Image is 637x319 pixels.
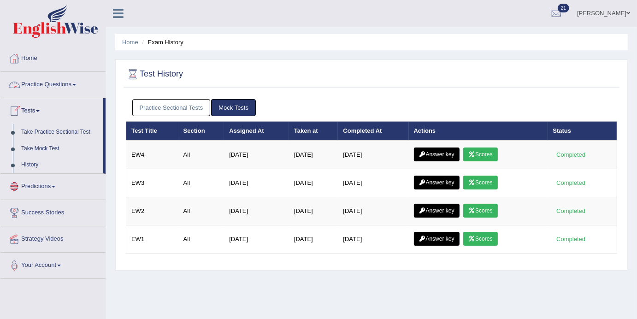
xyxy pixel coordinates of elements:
td: [DATE] [289,169,338,197]
a: Scores [463,176,497,189]
a: Answer key [414,232,460,246]
div: Completed [553,178,589,188]
td: EW3 [126,169,178,197]
th: Status [548,121,617,141]
th: Section [178,121,224,141]
td: [DATE] [338,141,408,169]
td: All [178,197,224,225]
td: All [178,169,224,197]
a: Scores [463,232,497,246]
div: Completed [553,206,589,216]
a: Practice Questions [0,72,106,95]
td: All [178,141,224,169]
td: [DATE] [338,169,408,197]
td: [DATE] [224,197,289,225]
td: EW1 [126,225,178,254]
a: Home [0,46,106,69]
td: EW2 [126,197,178,225]
td: [DATE] [338,197,408,225]
a: Answer key [414,204,460,218]
a: Mock Tests [211,99,256,116]
td: [DATE] [224,141,289,169]
th: Test Title [126,121,178,141]
span: 21 [558,4,569,12]
a: Home [122,39,138,46]
div: Completed [553,234,589,244]
a: Answer key [414,176,460,189]
td: EW4 [126,141,178,169]
td: [DATE] [289,225,338,254]
a: Your Account [0,253,106,276]
a: Take Mock Test [17,141,103,157]
a: Strategy Videos [0,226,106,249]
td: [DATE] [338,225,408,254]
li: Exam History [140,38,183,47]
a: Success Stories [0,200,106,223]
th: Taken at [289,121,338,141]
td: [DATE] [289,197,338,225]
td: [DATE] [224,225,289,254]
td: [DATE] [289,141,338,169]
th: Completed At [338,121,408,141]
h2: Test History [126,67,183,81]
a: Answer key [414,148,460,161]
td: All [178,225,224,254]
a: Predictions [0,174,106,197]
a: Scores [463,148,497,161]
a: Scores [463,204,497,218]
th: Actions [409,121,548,141]
th: Assigned At [224,121,289,141]
a: Take Practice Sectional Test [17,124,103,141]
a: Practice Sectional Tests [132,99,211,116]
a: History [17,157,103,173]
div: Completed [553,150,589,159]
td: [DATE] [224,169,289,197]
a: Tests [0,98,103,121]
